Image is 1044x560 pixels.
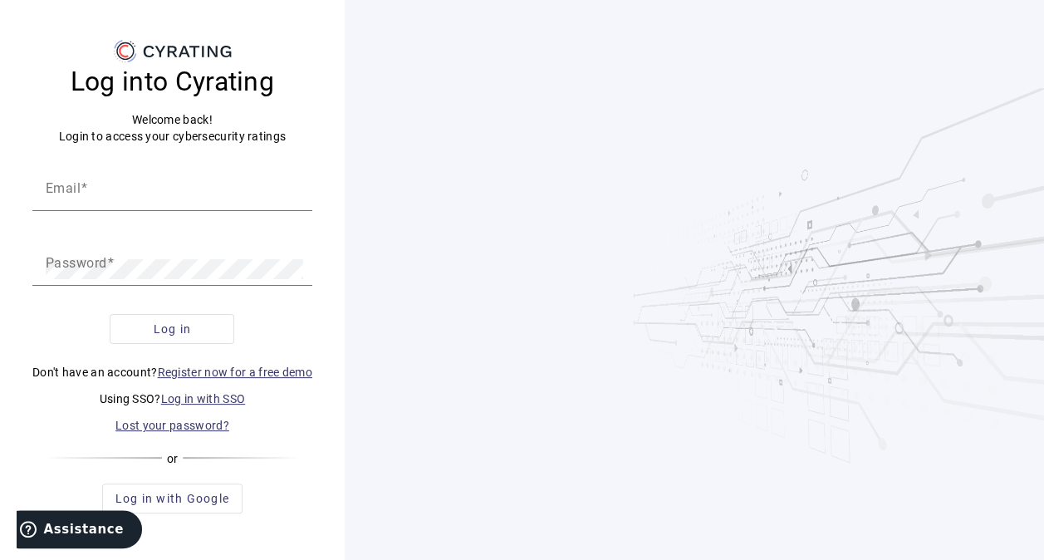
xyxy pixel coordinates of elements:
g: CYRATING [144,46,232,57]
iframe: Ouvre un widget dans lequel vous pouvez trouver plus d’informations [17,510,142,552]
a: Register now for a free demo [158,366,312,379]
mat-label: Email [46,180,81,196]
p: Welcome back! Login to access your cybersecurity ratings [32,111,312,145]
div: or [45,450,300,467]
button: Log in [110,314,234,344]
p: Don't have an account? [32,364,312,381]
span: Log in with Google [115,490,230,507]
span: Log in [154,321,192,337]
p: Using SSO? [32,391,312,407]
h3: Log into Cyrating [32,65,312,98]
a: Lost your password? [115,419,229,432]
button: Log in with Google [102,484,243,513]
mat-label: Password [46,255,107,271]
a: Log in with SSO [161,392,246,405]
